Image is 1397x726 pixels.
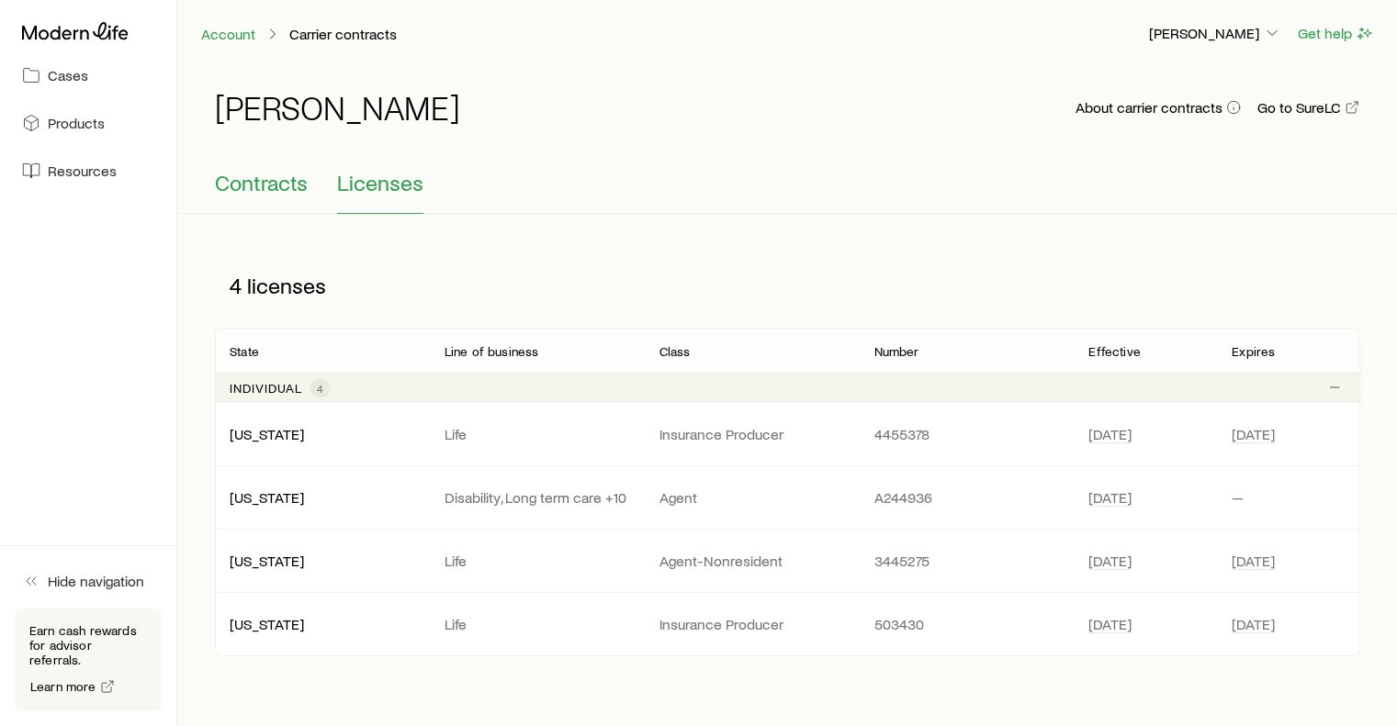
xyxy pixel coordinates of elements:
span: 4 [317,381,323,396]
span: Products [48,114,105,132]
a: Products [15,103,162,143]
p: Earn cash rewards for advisor referrals. [29,623,147,667]
p: [US_STATE] [230,552,415,570]
p: A244936 [873,488,1059,507]
span: 4 [230,273,242,298]
p: [US_STATE] [230,615,415,633]
p: — [1232,488,1346,507]
div: Contracting sub-page tabs [215,170,1360,214]
span: [DATE] [1088,488,1132,507]
button: Get help [1297,23,1375,44]
span: [DATE] [1232,425,1275,443]
span: [DATE] [1088,552,1132,570]
p: Carrier contracts [289,25,397,43]
p: Insurance Producer [659,425,845,443]
p: Disability, Long term care +10 [445,488,630,507]
a: Go to SureLC [1256,99,1360,117]
p: Class [659,344,691,359]
span: [DATE] [1088,615,1132,633]
p: Agent-Nonresident [659,552,845,570]
h1: [PERSON_NAME] [215,89,460,126]
p: [PERSON_NAME] [1149,24,1281,42]
span: [DATE] [1088,425,1132,443]
span: licenses [247,273,326,298]
p: [US_STATE] [230,488,415,507]
button: [PERSON_NAME] [1148,23,1282,45]
p: Number [873,344,918,359]
p: Life [445,615,630,633]
p: Individual [230,381,302,396]
p: [US_STATE] [230,425,415,443]
a: Cases [15,55,162,95]
span: Hide navigation [48,572,144,590]
p: Life [445,552,630,570]
p: State [230,344,259,359]
p: Effective [1088,344,1140,359]
button: About carrier contracts [1075,99,1242,117]
span: [DATE] [1232,615,1275,633]
span: Contracts [215,170,308,195]
a: Account [200,26,256,43]
a: Resources [15,151,162,191]
button: Hide navigation [15,561,162,601]
p: Life [445,425,630,443]
span: [DATE] [1232,552,1275,570]
p: 3445275 [873,552,1059,570]
p: 503430 [873,615,1059,633]
p: Line of business [445,344,539,359]
span: Resources [48,162,117,180]
p: Insurance Producer [659,615,845,633]
div: Earn cash rewards for advisor referrals.Learn more [15,609,162,711]
span: Cases [48,66,88,84]
span: Licenses [337,170,423,195]
p: 4455378 [873,425,1059,443]
span: Learn more [30,680,96,693]
p: Expires [1232,344,1275,359]
p: Agent [659,488,845,507]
